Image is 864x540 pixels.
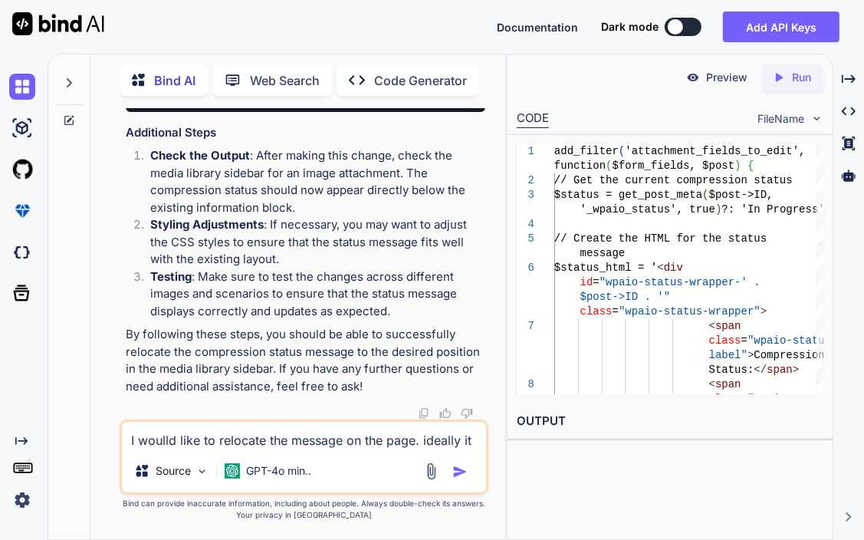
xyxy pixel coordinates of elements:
[709,378,715,390] span: <
[741,334,747,347] span: =
[497,21,578,34] span: Documentation
[709,349,747,361] span: label"
[754,364,767,376] span: </
[225,463,240,479] img: GPT-4o mini
[580,291,671,303] span: $post->ID . '"
[150,269,192,284] strong: Testing
[709,393,741,405] span: class
[554,160,606,172] span: function
[517,217,534,232] div: 4
[626,145,806,157] span: 'attachment_fields_to_edit',
[508,403,833,440] h2: OUTPUT
[580,203,715,216] span: '_wpaio_status', true
[722,203,832,216] span: ?: 'In Progress';
[747,349,754,361] span: >
[9,198,35,224] img: premium
[374,71,467,90] p: Code Generator
[580,305,613,318] span: class
[709,189,774,201] span: $post->ID,
[154,71,195,90] p: Bind AI
[150,148,250,163] strong: Check the Output
[452,464,468,479] img: icon
[246,463,311,479] p: GPT-4o min..
[517,319,534,334] div: 7
[754,349,825,361] span: Compression
[792,70,811,85] p: Run
[709,364,754,376] span: Status:
[422,463,440,480] img: attachment
[554,174,793,186] span: // Get the current compression status
[715,203,721,216] span: )
[600,276,761,288] span: "wpaio-status-wrapper-' .
[664,262,683,274] span: div
[709,320,715,332] span: <
[741,393,747,405] span: =
[517,110,549,128] div: CODE
[554,232,767,245] span: // Create the HTML for the status
[601,19,659,35] span: Dark mode
[9,239,35,265] img: darkCloudIdeIcon
[150,268,485,321] p: : Make sure to test the changes across different images and scenarios to ensure that the status m...
[702,189,708,201] span: (
[150,216,485,268] p: : If necessary, you may want to adjust the CSS styles to ensure that the status message fits well...
[517,377,534,392] div: 8
[747,160,754,172] span: {
[156,463,191,479] p: Source
[810,112,823,125] img: chevron down
[686,71,700,84] img: preview
[517,261,534,275] div: 6
[517,173,534,188] div: 2
[613,305,619,318] span: =
[619,145,625,157] span: (
[418,407,430,420] img: copy
[517,144,534,159] div: 1
[120,498,488,521] p: Bind can provide inaccurate information, including about people. Always double-check its answers....
[150,217,264,232] strong: Styling Adjustments
[747,334,838,347] span: "wpaio-status-
[554,145,619,157] span: add_filter
[517,232,534,246] div: 5
[150,147,485,216] p: : After making this change, check the media library sidebar for an image attachment. The compress...
[554,262,657,274] span: $status_html = '
[706,70,747,85] p: Preview
[757,111,804,127] span: FileName
[554,189,702,201] span: $status = get_post_meta
[9,156,35,183] img: githubLight
[767,364,793,376] span: span
[606,160,612,172] span: (
[619,305,761,318] span: "wpaio-status-wrapper"
[734,160,741,172] span: )
[9,115,35,141] img: ai-studio
[761,305,767,318] span: >
[126,124,485,142] h3: Additional Steps
[250,71,320,90] p: Web Search
[517,188,534,202] div: 3
[580,247,626,259] span: message
[9,74,35,100] img: chat
[461,407,473,420] img: dislike
[747,393,838,405] span: "wpaio-status-
[9,487,35,513] img: settings
[723,12,839,42] button: Add API Keys
[793,364,799,376] span: >
[12,12,104,35] img: Bind AI
[195,465,209,478] img: Pick Models
[709,334,741,347] span: class
[580,276,593,288] span: id
[593,276,600,288] span: =
[715,378,741,390] span: span
[126,326,485,395] p: By following these steps, you should be able to successfully relocate the compression status mess...
[497,19,578,35] button: Documentation
[658,262,664,274] span: <
[715,320,741,332] span: span
[613,160,735,172] span: $form_fields, $post
[439,407,452,420] img: like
